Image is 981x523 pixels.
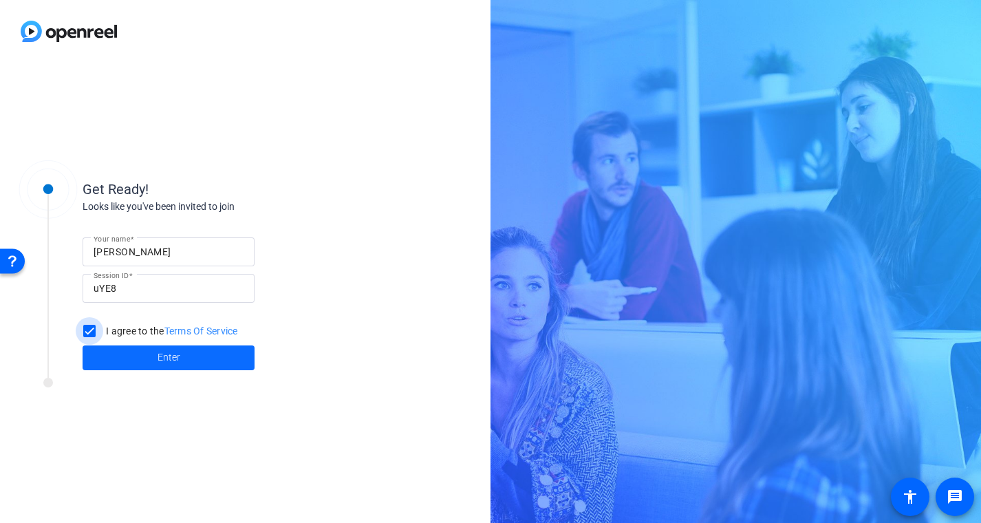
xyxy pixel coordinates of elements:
label: I agree to the [103,324,238,338]
mat-label: Session ID [94,271,129,279]
span: Enter [158,350,180,365]
a: Terms Of Service [164,325,238,337]
mat-label: Your name [94,235,130,243]
mat-icon: accessibility [902,489,918,505]
div: Looks like you've been invited to join [83,200,358,214]
div: Get Ready! [83,179,358,200]
button: Enter [83,345,255,370]
mat-icon: message [947,489,963,505]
